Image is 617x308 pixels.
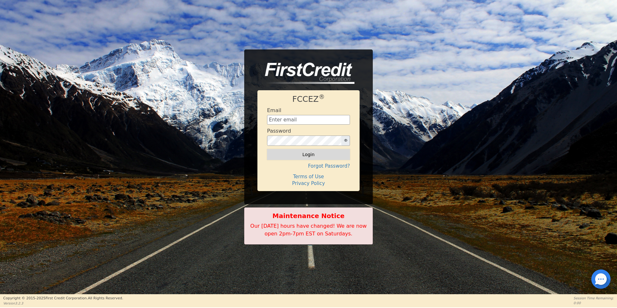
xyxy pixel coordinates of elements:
[267,163,350,169] h4: Forgot Password?
[574,296,614,301] p: Session Time Remaining:
[267,94,350,104] h1: FCCEZ
[267,136,342,146] input: password
[267,180,350,186] h4: Privacy Policy
[267,107,281,113] h4: Email
[319,93,325,100] sup: ®
[267,174,350,180] h4: Terms of Use
[3,301,123,306] p: Version 3.2.3
[248,211,369,221] b: Maintenance Notice
[250,223,367,237] span: Our [DATE] hours have changed! We are now open 2pm-7pm EST on Saturdays.
[257,63,354,84] img: logo-CMu_cnol.png
[3,296,123,301] p: Copyright © 2015- 2025 First Credit Corporation.
[267,115,350,125] input: Enter email
[574,301,614,305] p: 0:00
[267,149,350,160] button: Login
[267,128,291,134] h4: Password
[88,296,123,300] span: All Rights Reserved.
